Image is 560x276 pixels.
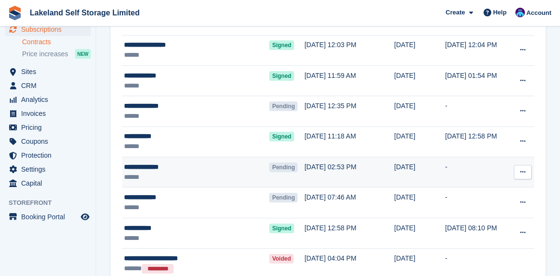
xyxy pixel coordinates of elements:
[304,188,394,218] td: [DATE] 07:46 AM
[21,65,79,78] span: Sites
[394,65,445,96] td: [DATE]
[5,23,91,36] a: menu
[445,188,509,218] td: -
[445,96,509,126] td: -
[5,121,91,134] a: menu
[394,96,445,126] td: [DATE]
[394,218,445,248] td: [DATE]
[75,49,91,59] div: NEW
[26,5,144,21] a: Lakeland Self Storage Limited
[5,93,91,106] a: menu
[304,218,394,248] td: [DATE] 12:58 PM
[269,101,298,111] span: Pending
[5,149,91,162] a: menu
[269,193,298,202] span: Pending
[493,8,507,17] span: Help
[21,135,79,148] span: Coupons
[21,176,79,190] span: Capital
[5,79,91,92] a: menu
[446,8,465,17] span: Create
[21,121,79,134] span: Pricing
[394,126,445,157] td: [DATE]
[304,35,394,65] td: [DATE] 12:03 PM
[5,65,91,78] a: menu
[21,163,79,176] span: Settings
[304,96,394,126] td: [DATE] 12:35 PM
[269,224,294,233] span: Signed
[21,107,79,120] span: Invoices
[5,176,91,190] a: menu
[269,71,294,81] span: Signed
[21,79,79,92] span: CRM
[394,35,445,65] td: [DATE]
[269,254,294,263] span: Voided
[304,126,394,157] td: [DATE] 11:18 AM
[445,35,509,65] td: [DATE] 12:04 PM
[5,135,91,148] a: menu
[445,65,509,96] td: [DATE] 01:54 PM
[304,65,394,96] td: [DATE] 11:59 AM
[79,211,91,223] a: Preview store
[8,6,22,20] img: stora-icon-8386f47178a22dfd0bd8f6a31ec36ba5ce8667c1dd55bd0f319d3a0aa187defe.svg
[394,188,445,218] td: [DATE]
[445,218,509,248] td: [DATE] 08:10 PM
[445,126,509,157] td: [DATE] 12:58 PM
[445,157,509,188] td: -
[269,40,294,50] span: Signed
[22,50,68,59] span: Price increases
[515,8,525,17] img: David Dickson
[9,198,96,208] span: Storefront
[21,23,79,36] span: Subscriptions
[5,107,91,120] a: menu
[22,49,91,59] a: Price increases NEW
[5,163,91,176] a: menu
[304,157,394,188] td: [DATE] 02:53 PM
[21,210,79,224] span: Booking Portal
[22,38,91,47] a: Contracts
[526,8,551,18] span: Account
[5,210,91,224] a: menu
[269,163,298,172] span: Pending
[21,149,79,162] span: Protection
[21,93,79,106] span: Analytics
[269,132,294,141] span: Signed
[394,157,445,188] td: [DATE]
